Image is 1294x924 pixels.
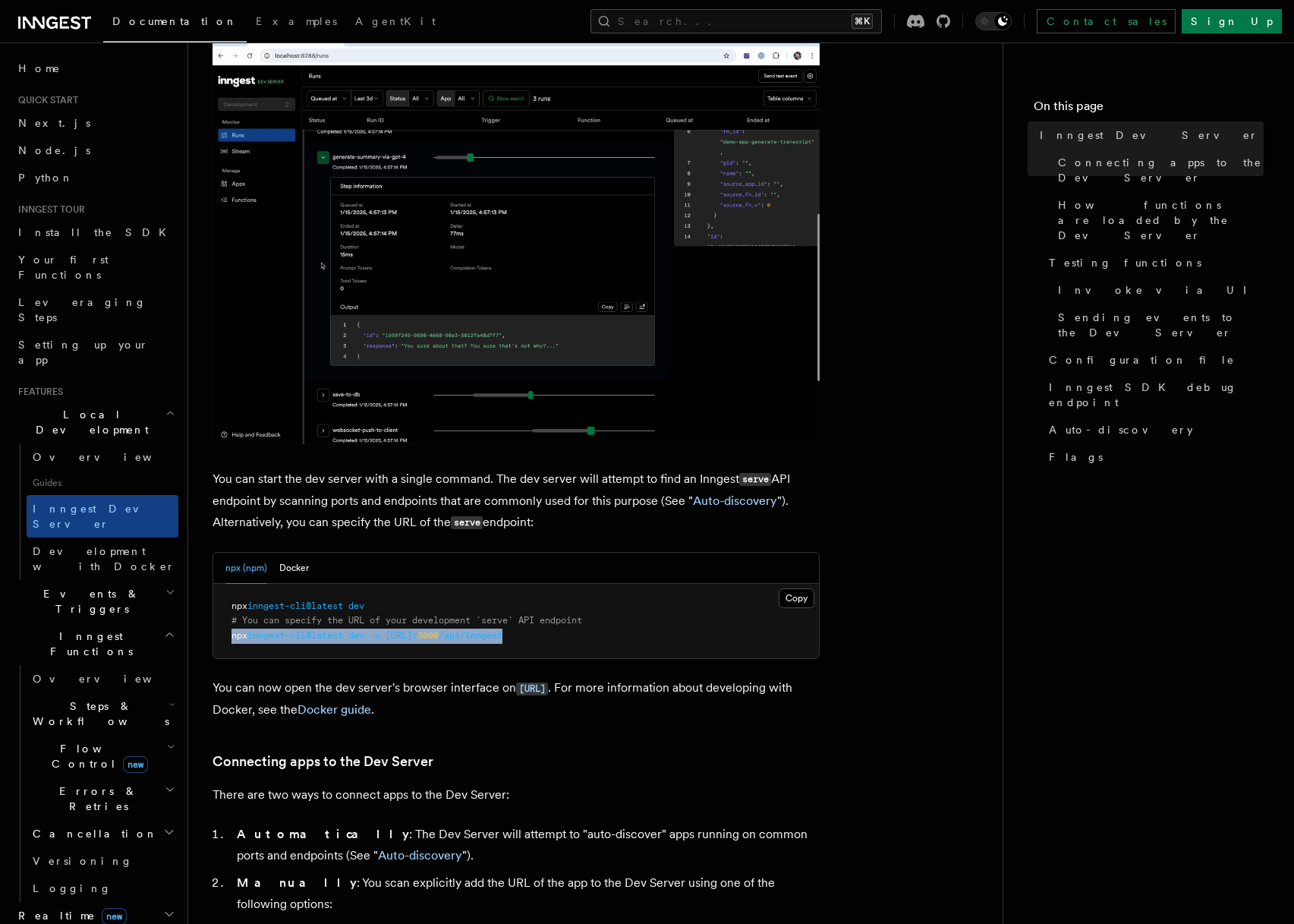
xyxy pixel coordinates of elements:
[739,473,771,486] code: serve
[439,630,502,641] span: /api/inngest
[33,882,112,894] span: Logging
[237,827,409,841] strong: Automatically
[1043,443,1264,471] a: Flags
[18,254,109,281] span: Your first Functions
[27,471,178,495] span: Guides
[232,824,820,866] li: : The Dev Server will attempt to "auto-discover" apps running on common ports and endpoints (See ...
[516,680,548,695] a: [URL]
[378,848,462,863] a: Auto-discovery
[1037,9,1176,33] a: Contact sales
[33,673,189,685] span: Overview
[27,699,169,729] span: Steps & Workflows
[370,630,380,641] span: -u
[451,516,483,529] code: serve
[12,219,178,246] a: Install the SDK
[225,553,267,584] button: npx (npm)
[27,826,158,841] span: Cancellation
[18,296,146,323] span: Leveraging Steps
[33,855,133,867] span: Versioning
[12,164,178,191] a: Python
[247,5,346,41] a: Examples
[18,61,61,76] span: Home
[1043,416,1264,443] a: Auto-discovery
[12,623,178,665] button: Inngest Functions
[18,226,175,238] span: Install the SDK
[12,137,178,164] a: Node.js
[27,820,178,847] button: Cancellation
[18,144,90,156] span: Node.js
[27,538,178,580] a: Development with Docker
[12,665,178,902] div: Inngest Functions
[18,172,74,184] span: Python
[12,94,78,106] span: Quick start
[112,15,238,27] span: Documentation
[12,246,178,289] a: Your first Functions
[18,339,149,366] span: Setting up your app
[1034,121,1264,149] a: Inngest Dev Server
[33,451,189,463] span: Overview
[346,5,445,41] a: AgentKit
[975,12,1012,30] button: Toggle dark mode
[12,386,63,398] span: Features
[348,630,364,641] span: dev
[27,443,178,471] a: Overview
[213,31,820,444] img: Dev Server Demo
[1052,276,1264,304] a: Invoke via UI
[247,630,343,641] span: inngest-cli@latest
[123,756,148,773] span: new
[590,9,882,33] button: Search...⌘K
[12,55,178,82] a: Home
[1058,197,1264,243] span: How functions are loaded by the Dev Server
[1049,449,1103,465] span: Flags
[12,289,178,331] a: Leveraging Steps
[693,494,777,508] a: Auto-discovery
[852,14,873,29] kbd: ⌘K
[1043,374,1264,416] a: Inngest SDK debug endpoint
[27,847,178,875] a: Versioning
[516,683,548,695] code: [URL]
[1040,128,1258,143] span: Inngest Dev Server
[12,203,85,216] span: Inngest tour
[231,601,247,611] span: npx
[27,875,178,902] a: Logging
[256,15,337,27] span: Examples
[18,117,90,129] span: Next.js
[213,677,820,721] p: You can now open the dev server's browser interface on . For more information about developing wi...
[1182,9,1282,33] a: Sign Up
[12,443,178,580] div: Local Development
[27,692,178,735] button: Steps & Workflows
[12,401,178,443] button: Local Development
[12,586,165,617] span: Events & Triggers
[1052,191,1264,249] a: How functions are loaded by the Dev Server
[213,784,820,806] p: There are two ways to connect apps to the Dev Server:
[1049,352,1235,367] span: Configuration file
[12,109,178,137] a: Next.js
[27,665,178,692] a: Overview
[12,407,165,437] span: Local Development
[27,741,167,771] span: Flow Control
[12,629,164,659] span: Inngest Functions
[348,601,364,611] span: dev
[231,615,582,626] span: # You can specify the URL of your development `serve` API endpoint
[386,630,417,641] span: [URL]:
[1049,255,1201,270] span: Testing functions
[213,468,820,534] p: You can start the dev server with a single command. The dev server will attempt to find an Innges...
[213,751,433,772] a: Connecting apps to the Dev Server
[12,331,178,374] a: Setting up your app
[12,580,178,623] button: Events & Triggers
[1052,149,1264,191] a: Connecting apps to the Dev Server
[1034,97,1264,121] h4: On this page
[27,735,178,777] button: Flow Controlnew
[103,5,247,43] a: Documentation
[247,601,343,611] span: inngest-cli@latest
[27,495,178,538] a: Inngest Dev Server
[1049,422,1193,437] span: Auto-discovery
[1043,346,1264,374] a: Configuration file
[237,875,357,890] strong: Manually
[27,777,178,820] button: Errors & Retries
[1049,380,1264,410] span: Inngest SDK debug endpoint
[779,588,814,608] button: Copy
[1058,282,1260,298] span: Invoke via UI
[33,503,162,530] span: Inngest Dev Server
[12,908,127,923] span: Realtime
